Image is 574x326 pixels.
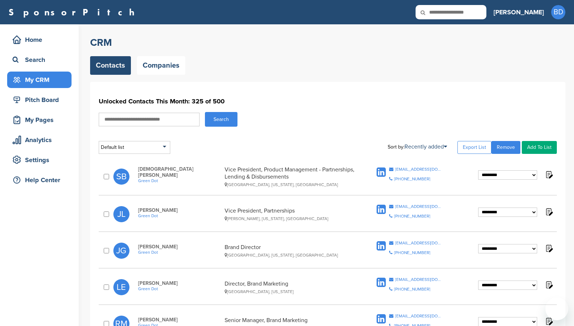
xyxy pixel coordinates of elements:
img: Notes [544,317,553,326]
h1: Unlocked Contacts This Month: 325 of 500 [99,95,557,108]
div: Default list [99,141,170,154]
span: SB [113,169,129,185]
a: Help Center [7,172,72,188]
div: Pitch Board [11,93,72,106]
div: Brand Director [225,244,355,258]
a: Green Dot [138,250,221,255]
div: [GEOGRAPHIC_DATA], [US_STATE] [225,289,355,294]
span: [PERSON_NAME] [138,207,221,213]
div: [EMAIL_ADDRESS][DOMAIN_NAME] [395,204,443,209]
a: Recently added [404,143,447,150]
div: [PHONE_NUMBER] [394,214,430,218]
div: My Pages [11,113,72,126]
h2: CRM [90,36,565,49]
a: Export List [457,141,491,154]
a: SponsorPitch [9,8,139,17]
a: Home [7,31,72,48]
h3: [PERSON_NAME] [494,7,544,17]
div: [EMAIL_ADDRESS][DOMAIN_NAME] [395,314,443,318]
a: My CRM [7,72,72,88]
img: Notes [544,280,553,289]
div: [EMAIL_ADDRESS][DOMAIN_NAME] [395,167,443,171]
div: Vice President, Product Management - Partnerships, Lending & Disbursements [225,166,355,187]
img: Notes [544,170,553,179]
span: [DEMOGRAPHIC_DATA][PERSON_NAME] [138,166,221,178]
div: My CRM [11,73,72,86]
a: Green Dot [138,178,221,183]
iframe: Button to launch messaging window [545,297,568,320]
div: [PHONE_NUMBER] [394,250,430,255]
div: [EMAIL_ADDRESS][DOMAIN_NAME] [395,241,443,245]
div: [PHONE_NUMBER] [394,177,430,181]
div: [GEOGRAPHIC_DATA], [US_STATE], [GEOGRAPHIC_DATA] [225,253,355,258]
span: [PERSON_NAME] [138,280,221,286]
div: Vice President, Partnerships [225,207,355,221]
a: My Pages [7,112,72,128]
a: Analytics [7,132,72,148]
div: [PERSON_NAME], [US_STATE], [GEOGRAPHIC_DATA] [225,216,355,221]
a: Green Dot [138,213,221,218]
div: Home [11,33,72,46]
span: LE [113,279,129,295]
a: Settings [7,152,72,168]
span: JG [113,243,129,259]
span: BD [551,5,565,19]
a: Contacts [90,56,131,75]
button: Search [205,112,237,127]
div: [PHONE_NUMBER] [394,287,430,291]
div: Sort by: [388,144,447,150]
div: Search [11,53,72,66]
a: Companies [137,56,185,75]
a: Search [7,52,72,68]
a: Add To List [522,141,557,154]
div: Help Center [11,174,72,186]
div: Settings [11,154,72,166]
a: Remove [491,141,520,154]
span: [PERSON_NAME] [138,317,221,323]
img: Notes [544,207,553,216]
span: JL [113,206,129,222]
a: Green Dot [138,286,221,291]
div: [GEOGRAPHIC_DATA], [US_STATE], [GEOGRAPHIC_DATA] [225,182,355,187]
img: Notes [544,244,553,253]
a: Pitch Board [7,92,72,108]
div: Analytics [11,133,72,146]
div: [EMAIL_ADDRESS][DOMAIN_NAME] [395,277,443,282]
a: [PERSON_NAME] [494,4,544,20]
span: [PERSON_NAME] [138,244,221,250]
div: Director, Brand Marketing [225,280,355,294]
